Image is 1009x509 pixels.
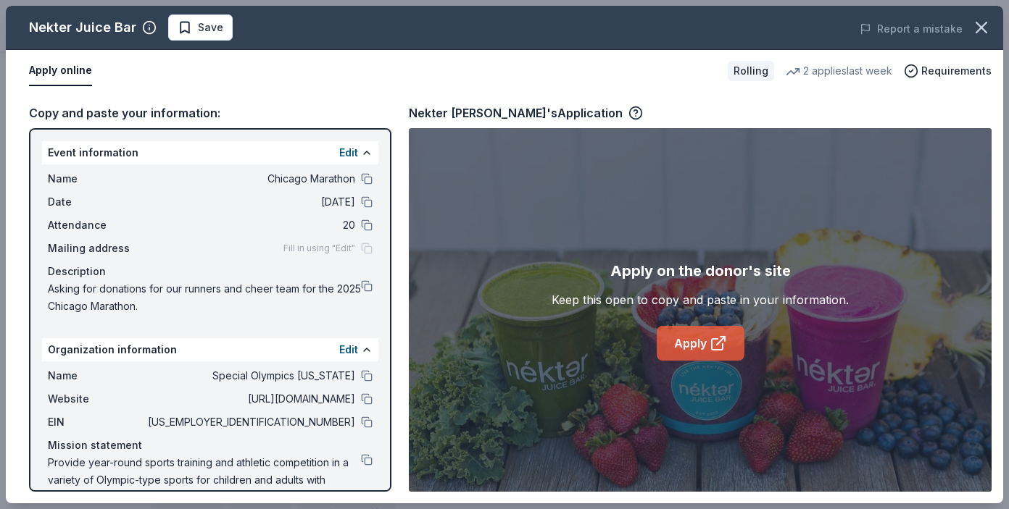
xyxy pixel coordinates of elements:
button: Edit [339,144,358,161]
span: Name [48,170,145,188]
span: [US_EMPLOYER_IDENTIFICATION_NUMBER] [145,413,355,431]
div: Apply on the donor's site [610,259,791,282]
span: Save [198,19,223,36]
span: Attendance [48,216,145,234]
span: Asking for donations for our runners and cheer team for the 2025 Chicago Marathon. [48,280,361,315]
span: Mailing address [48,240,145,257]
button: Report a mistake [860,20,963,38]
button: Edit [339,341,358,358]
button: Save [168,14,233,41]
div: Nekter [PERSON_NAME]'s Application [409,104,643,122]
div: Mission statement [48,437,373,454]
span: Provide year-round sports training and athletic competition in a variety of Olympic-type sports f... [48,454,361,506]
span: 20 [145,216,355,234]
span: Fill in using "Edit" [283,243,355,254]
span: Website [48,390,145,408]
button: Apply online [29,56,92,86]
div: Description [48,263,373,280]
span: Requirements [921,62,992,80]
div: Keep this open to copy and paste in your information. [552,291,849,308]
div: Organization information [42,338,378,361]
div: Event information [42,141,378,164]
span: Name [48,367,145,384]
span: EIN [48,413,145,431]
div: Rolling [728,61,774,81]
span: Date [48,193,145,211]
div: 2 applies last week [786,62,892,80]
a: Apply [657,326,744,361]
span: Special Olympics [US_STATE] [145,367,355,384]
div: Nekter Juice Bar [29,16,136,39]
span: [DATE] [145,193,355,211]
span: Chicago Marathon [145,170,355,188]
button: Requirements [904,62,992,80]
div: Copy and paste your information: [29,104,391,122]
span: [URL][DOMAIN_NAME] [145,390,355,408]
